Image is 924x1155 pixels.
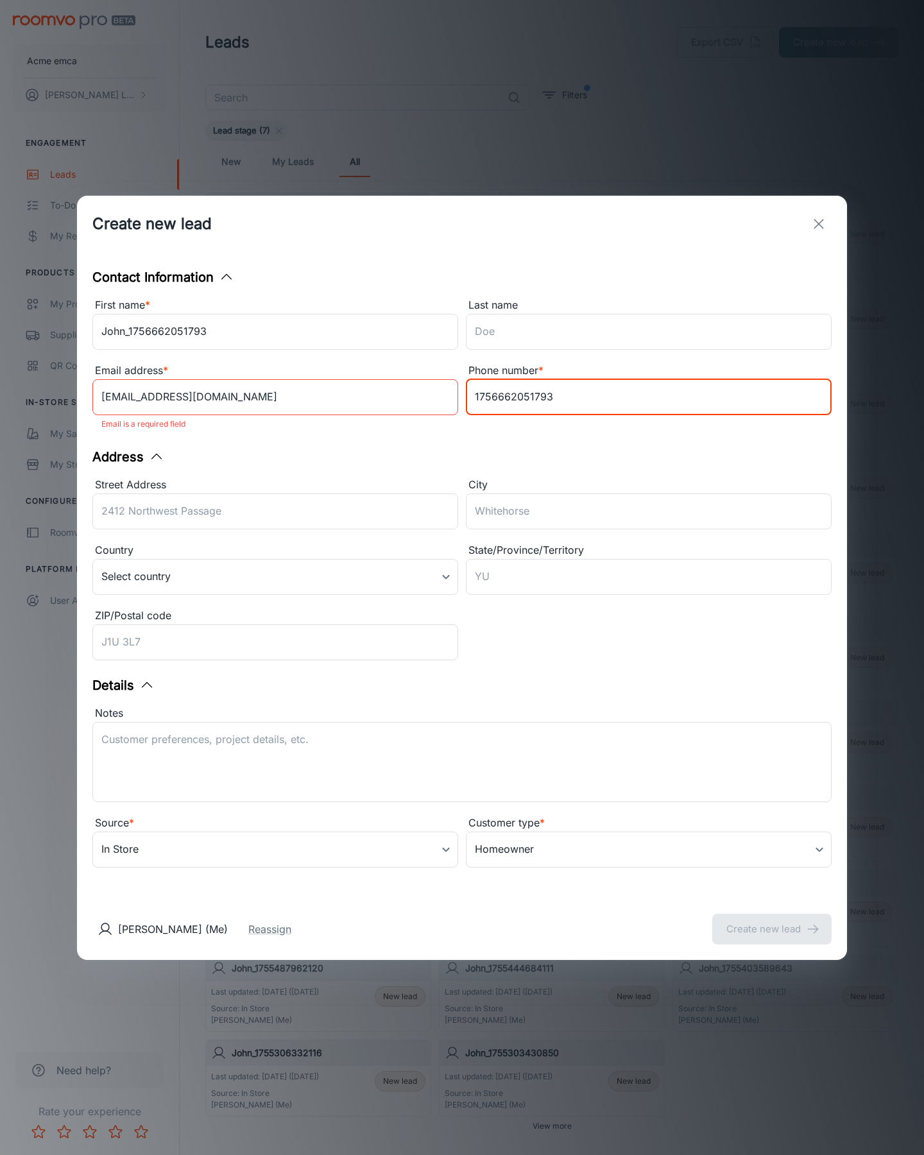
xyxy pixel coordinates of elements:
div: State/Province/Territory [466,542,832,559]
div: Homeowner [466,832,832,868]
p: Email is a required field [101,416,449,432]
button: Details [92,676,155,695]
input: John [92,314,458,350]
input: Whitehorse [466,493,832,529]
div: Source [92,815,458,832]
div: First name [92,297,458,314]
button: Contact Information [92,268,234,287]
div: Phone number [466,363,832,379]
input: YU [466,559,832,595]
div: Last name [466,297,832,314]
input: 2412 Northwest Passage [92,493,458,529]
div: Notes [92,705,832,722]
button: Address [92,447,164,466]
div: City [466,477,832,493]
div: Customer type [466,815,832,832]
div: Select country [92,559,458,595]
div: Street Address [92,477,458,493]
h1: Create new lead [92,212,212,235]
div: Country [92,542,458,559]
button: Reassign [248,921,291,937]
input: Doe [466,314,832,350]
p: [PERSON_NAME] (Me) [118,921,228,937]
input: myname@example.com [92,379,458,415]
button: exit [806,211,832,237]
input: +1 439-123-4567 [466,379,832,415]
div: In Store [92,832,458,868]
div: Email address [92,363,458,379]
div: ZIP/Postal code [92,608,458,624]
input: J1U 3L7 [92,624,458,660]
